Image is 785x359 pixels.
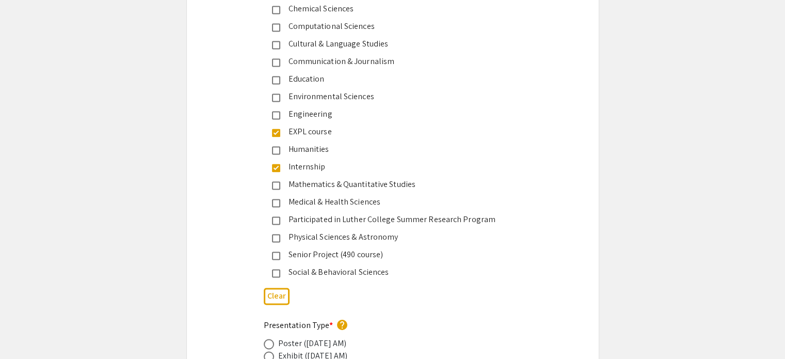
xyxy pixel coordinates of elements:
[280,38,497,50] div: Cultural & Language Studies
[280,196,497,208] div: Medical & Health Sciences
[280,231,497,243] div: Physical Sciences & Astronomy
[280,161,497,173] div: Internship
[280,178,497,191] div: Mathematics & Quantitative Studies
[264,288,290,305] button: Clear
[280,3,497,15] div: Chemical Sciences
[264,320,333,331] mat-label: Presentation Type
[278,337,347,350] div: Poster ([DATE] AM)
[280,90,497,103] div: Environmental Sciences
[280,55,497,68] div: Communication & Journalism
[8,313,44,351] iframe: Chat
[280,126,497,138] div: EXPL course
[280,73,497,85] div: Education
[280,266,497,278] div: Social & Behavioral Sciences
[280,213,497,226] div: Participated in Luther College Summer Research Program
[280,20,497,33] div: Computational Sciences
[280,248,497,261] div: Senior Project (490 course)
[280,108,497,120] div: Engineering
[280,143,497,155] div: Humanities
[336,319,348,331] mat-icon: help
